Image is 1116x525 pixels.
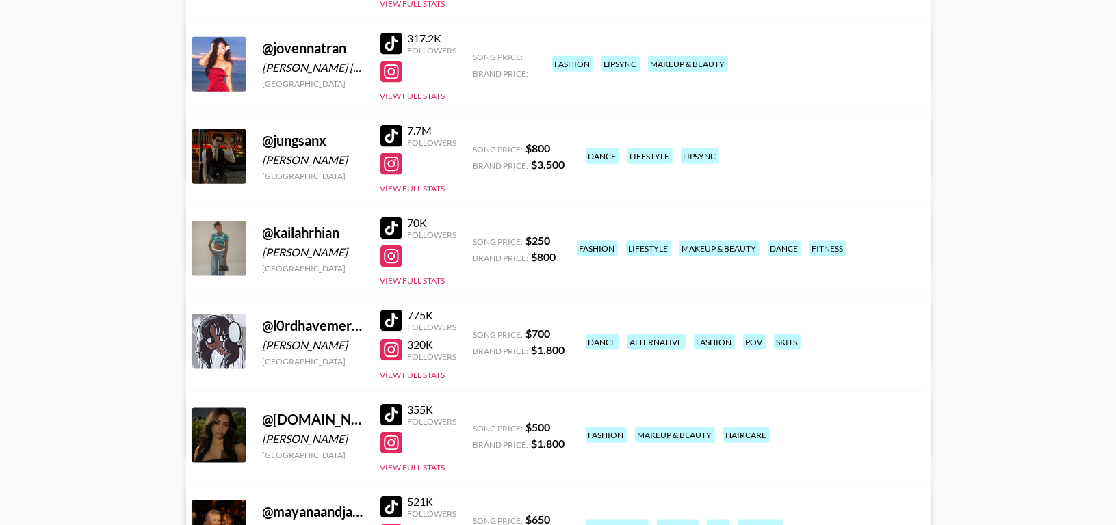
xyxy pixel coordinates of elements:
[263,171,364,181] div: [GEOGRAPHIC_DATA]
[586,334,619,350] div: dance
[263,317,364,334] div: @ l0rdhavemercii
[473,440,529,450] span: Brand Price:
[648,56,728,72] div: makeup & beauty
[263,338,364,352] div: [PERSON_NAME]
[263,132,364,149] div: @ jungsanx
[526,234,551,247] strong: $ 250
[380,370,445,380] button: View Full Stats
[679,241,760,256] div: makeup & beauty
[627,334,686,350] div: alternative
[473,346,529,356] span: Brand Price:
[408,322,457,332] div: Followers
[408,137,457,148] div: Followers
[408,495,457,509] div: 521K
[577,241,618,256] div: fashion
[473,329,523,340] span: Song Price:
[263,245,364,259] div: [PERSON_NAME]
[408,31,457,45] div: 317.2K
[408,509,457,519] div: Followers
[473,144,523,154] span: Song Price:
[380,275,445,286] button: View Full Stats
[408,403,457,416] div: 355K
[408,45,457,55] div: Followers
[263,40,364,57] div: @ jovennatran
[586,148,619,164] div: dance
[809,241,846,256] div: fitness
[681,148,719,164] div: lipsync
[380,462,445,472] button: View Full Stats
[263,263,364,273] div: [GEOGRAPHIC_DATA]
[263,450,364,460] div: [GEOGRAPHIC_DATA]
[408,338,457,351] div: 320K
[473,161,529,171] span: Brand Price:
[263,503,364,520] div: @ mayanaandjarrell
[526,142,551,154] strong: $ 800
[532,437,565,450] strong: $ 1.800
[768,241,801,256] div: dance
[635,427,715,443] div: makeup & beauty
[408,351,457,362] div: Followers
[626,241,671,256] div: lifestyle
[408,308,457,322] div: 775K
[774,334,801,350] div: skits
[263,411,364,428] div: @ [DOMAIN_NAME]
[694,334,735,350] div: fashion
[552,56,593,72] div: fashion
[473,253,529,263] span: Brand Price:
[263,153,364,167] div: [PERSON_NAME]
[526,327,551,340] strong: $ 700
[586,427,627,443] div: fashion
[601,56,640,72] div: lipsync
[532,250,556,263] strong: $ 800
[408,230,457,240] div: Followers
[532,343,565,356] strong: $ 1.800
[380,183,445,193] button: View Full Stats
[263,356,364,366] div: [GEOGRAPHIC_DATA]
[532,158,565,171] strong: $ 3.500
[380,91,445,101] button: View Full Stats
[473,423,523,433] span: Song Price:
[263,79,364,89] div: [GEOGRAPHIC_DATA]
[263,432,364,446] div: [PERSON_NAME]
[723,427,770,443] div: haircare
[408,216,457,230] div: 70K
[408,124,457,137] div: 7.7M
[263,61,364,75] div: [PERSON_NAME] [PERSON_NAME]
[408,416,457,427] div: Followers
[473,237,523,247] span: Song Price:
[473,68,529,79] span: Brand Price:
[526,420,551,433] strong: $ 500
[263,224,364,241] div: @ kailahrhian
[473,52,523,62] span: Song Price:
[743,334,766,350] div: pov
[627,148,673,164] div: lifestyle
